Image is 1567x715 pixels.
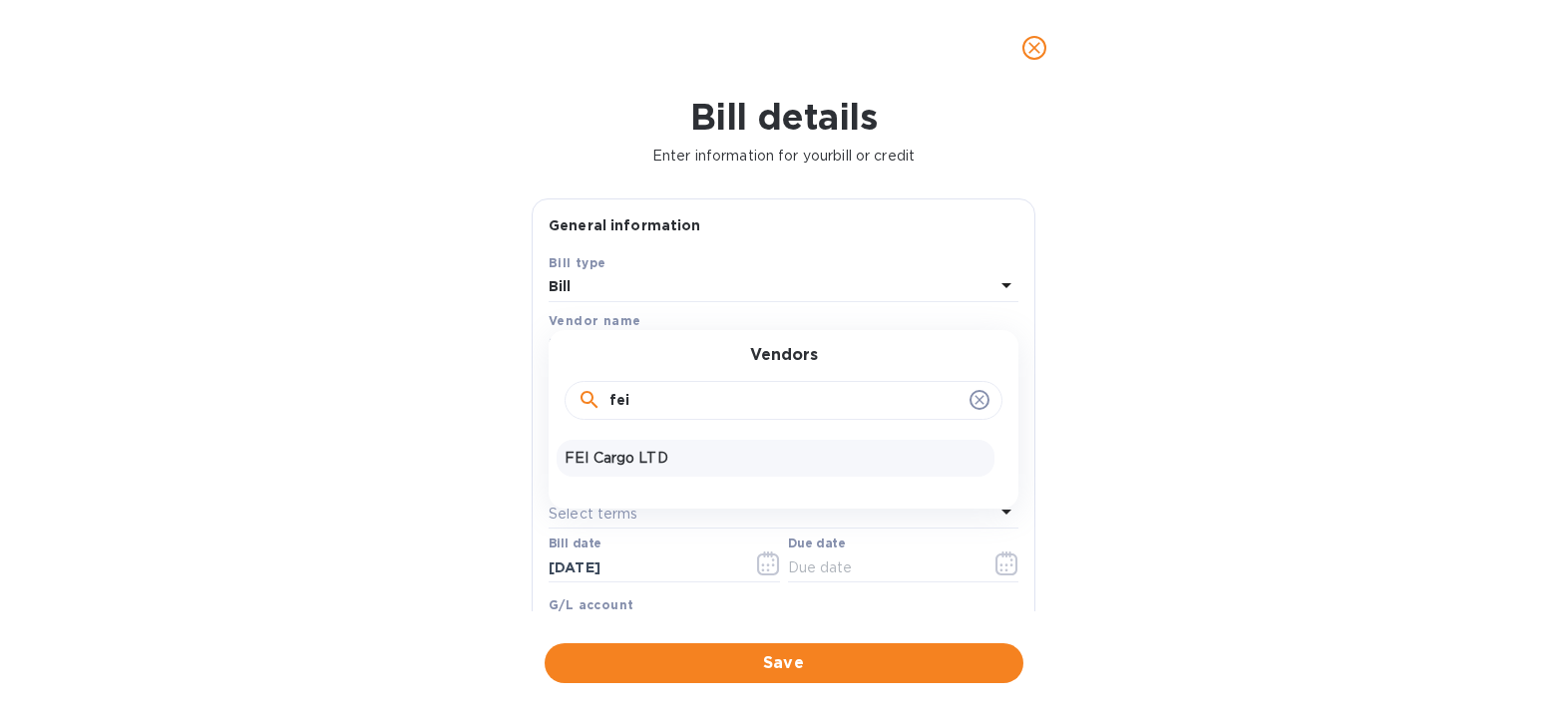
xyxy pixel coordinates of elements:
label: Bill date [549,538,601,550]
h3: Vendors [750,346,818,365]
input: Search [609,386,962,416]
p: Select vendor name [549,334,688,355]
h1: Bill details [16,96,1551,138]
p: Select terms [549,504,638,525]
label: Due date [788,538,845,550]
b: Bill [549,278,572,294]
b: Vendor name [549,313,640,328]
p: Enter information for your bill or credit [16,146,1551,167]
p: FEI Cargo LTD [565,448,986,469]
b: G/L account [549,597,633,612]
b: General information [549,217,701,233]
input: Select date [549,552,737,582]
b: Bill type [549,255,606,270]
input: Due date [788,552,977,582]
button: close [1010,24,1058,72]
button: Save [545,643,1023,683]
span: Save [561,651,1007,675]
